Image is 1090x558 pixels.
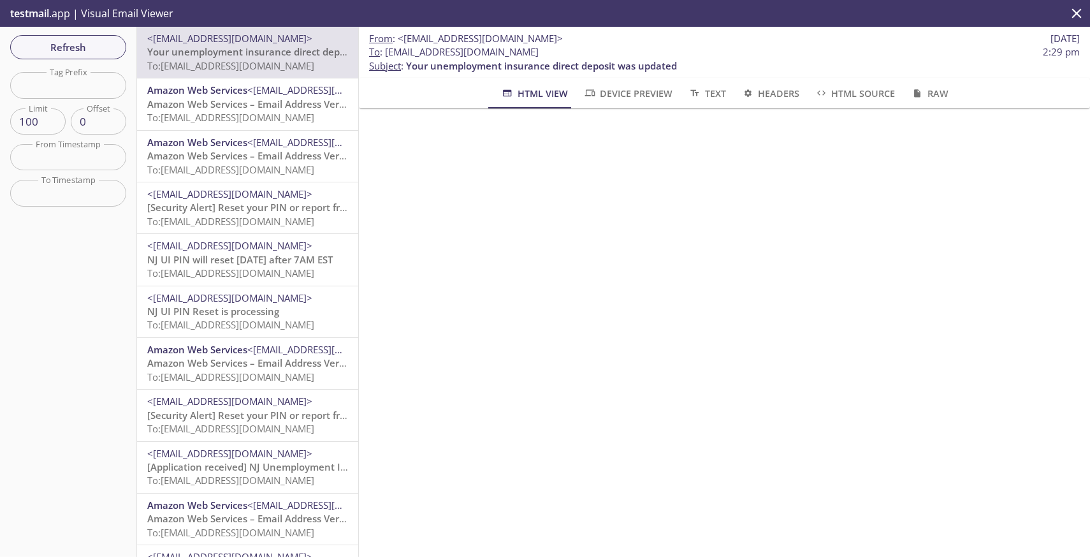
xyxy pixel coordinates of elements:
[147,201,358,214] span: [Security Alert] Reset your PIN or report fraud
[147,460,384,473] span: [Application received] NJ Unemployment Insurance
[147,136,247,149] span: Amazon Web Services
[147,149,715,162] span: Amazon Web Services – Email Address Verification Request in region [GEOGRAPHIC_DATA] ([GEOGRAPHIC...
[369,45,380,58] span: To
[147,395,312,407] span: <[EMAIL_ADDRESS][DOMAIN_NAME]>
[815,85,895,101] span: HTML Source
[137,442,358,493] div: <[EMAIL_ADDRESS][DOMAIN_NAME]>[Application received] NJ Unemployment InsuranceTo:[EMAIL_ADDRESS][...
[137,78,358,129] div: Amazon Web Services<[EMAIL_ADDRESS][DOMAIN_NAME]>Amazon Web Services – Email Address Verification...
[406,59,677,72] span: Your unemployment insurance direct deposit was updated
[137,131,358,182] div: Amazon Web Services<[EMAIL_ADDRESS][DOMAIN_NAME]>Amazon Web Services – Email Address Verification...
[369,32,563,45] span: :
[147,512,715,525] span: Amazon Web Services – Email Address Verification Request in region [GEOGRAPHIC_DATA] ([GEOGRAPHIC...
[910,85,948,101] span: Raw
[147,59,314,72] span: To: [EMAIL_ADDRESS][DOMAIN_NAME]
[137,338,358,389] div: Amazon Web Services<[EMAIL_ADDRESS][DOMAIN_NAME]>Amazon Web Services – Email Address Verification...
[369,45,539,59] span: : [EMAIL_ADDRESS][DOMAIN_NAME]
[20,39,116,55] span: Refresh
[147,215,314,228] span: To: [EMAIL_ADDRESS][DOMAIN_NAME]
[147,318,314,331] span: To: [EMAIL_ADDRESS][DOMAIN_NAME]
[137,234,358,285] div: <[EMAIL_ADDRESS][DOMAIN_NAME]>NJ UI PIN will reset [DATE] after 7AM ESTTo:[EMAIL_ADDRESS][DOMAIN_...
[137,494,358,545] div: Amazon Web Services<[EMAIL_ADDRESS][DOMAIN_NAME]>Amazon Web Services – Email Address Verification...
[147,371,314,383] span: To: [EMAIL_ADDRESS][DOMAIN_NAME]
[137,27,358,78] div: <[EMAIL_ADDRESS][DOMAIN_NAME]>Your unemployment insurance direct deposit was updatedTo:[EMAIL_ADD...
[147,84,247,96] span: Amazon Web Services
[147,163,314,176] span: To: [EMAIL_ADDRESS][DOMAIN_NAME]
[500,85,567,101] span: HTML View
[147,98,715,110] span: Amazon Web Services – Email Address Verification Request in region [GEOGRAPHIC_DATA] ([GEOGRAPHIC...
[137,286,358,337] div: <[EMAIL_ADDRESS][DOMAIN_NAME]>NJ UI PIN Reset is processingTo:[EMAIL_ADDRESS][DOMAIN_NAME]
[147,45,418,58] span: Your unemployment insurance direct deposit was updated
[688,85,725,101] span: Text
[741,85,799,101] span: Headers
[10,35,126,59] button: Refresh
[137,390,358,441] div: <[EMAIL_ADDRESS][DOMAIN_NAME]>[Security Alert] Reset your PIN or report fraudTo:[EMAIL_ADDRESS][D...
[369,45,1080,73] p: :
[10,6,49,20] span: testmail
[147,447,312,460] span: <[EMAIL_ADDRESS][DOMAIN_NAME]>
[147,422,314,435] span: To: [EMAIL_ADDRESS][DOMAIN_NAME]
[583,85,672,101] span: Device Preview
[147,32,312,45] span: <[EMAIL_ADDRESS][DOMAIN_NAME]>
[247,499,412,511] span: <[EMAIL_ADDRESS][DOMAIN_NAME]>
[147,474,314,487] span: To: [EMAIL_ADDRESS][DOMAIN_NAME]
[247,343,412,356] span: <[EMAIL_ADDRESS][DOMAIN_NAME]>
[147,305,279,318] span: NJ UI PIN Reset is processing
[147,356,715,369] span: Amazon Web Services – Email Address Verification Request in region [GEOGRAPHIC_DATA] ([GEOGRAPHIC...
[247,84,412,96] span: <[EMAIL_ADDRESS][DOMAIN_NAME]>
[147,526,314,539] span: To: [EMAIL_ADDRESS][DOMAIN_NAME]
[147,111,314,124] span: To: [EMAIL_ADDRESS][DOMAIN_NAME]
[1050,32,1080,45] span: [DATE]
[147,343,247,356] span: Amazon Web Services
[147,239,312,252] span: <[EMAIL_ADDRESS][DOMAIN_NAME]>
[369,59,401,72] span: Subject
[1043,45,1080,59] span: 2:29 pm
[398,32,563,45] span: <[EMAIL_ADDRESS][DOMAIN_NAME]>
[147,267,314,279] span: To: [EMAIL_ADDRESS][DOMAIN_NAME]
[147,253,333,266] span: NJ UI PIN will reset [DATE] after 7AM EST
[147,409,358,422] span: [Security Alert] Reset your PIN or report fraud
[147,291,312,304] span: <[EMAIL_ADDRESS][DOMAIN_NAME]>
[247,136,412,149] span: <[EMAIL_ADDRESS][DOMAIN_NAME]>
[147,187,312,200] span: <[EMAIL_ADDRESS][DOMAIN_NAME]>
[147,499,247,511] span: Amazon Web Services
[369,32,393,45] span: From
[137,182,358,233] div: <[EMAIL_ADDRESS][DOMAIN_NAME]>[Security Alert] Reset your PIN or report fraudTo:[EMAIL_ADDRESS][D...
